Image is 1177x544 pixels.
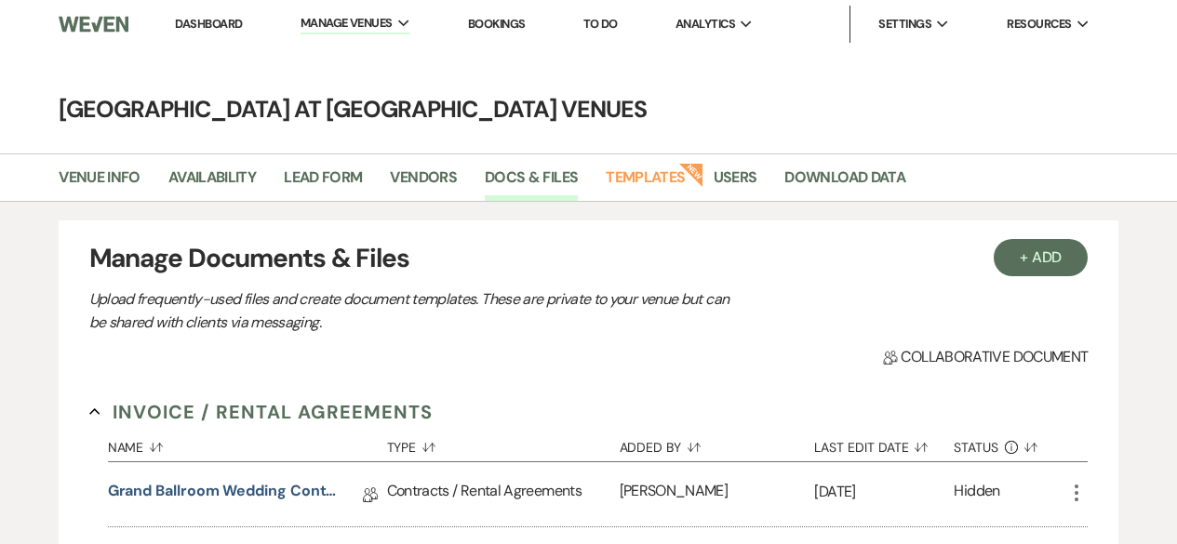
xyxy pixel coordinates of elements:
a: To Do [583,16,618,32]
div: Hidden [954,480,999,509]
span: Collaborative document [883,346,1088,368]
p: [DATE] [814,480,954,504]
span: Status [954,441,998,454]
a: Grand Ballroom Wedding Contract 2026 [108,480,341,509]
a: Lead Form [284,166,362,201]
img: Weven Logo [59,5,127,44]
a: Users [714,166,757,201]
a: Download Data [784,166,905,201]
button: Type [387,426,620,461]
a: Docs & Files [485,166,578,201]
button: Status [954,426,1065,461]
a: Availability [168,166,256,201]
h3: Manage Documents & Files [89,239,1089,278]
span: Manage Venues [301,14,393,33]
span: Analytics [675,15,735,33]
button: Last Edit Date [814,426,954,461]
a: Templates [606,166,685,201]
a: Dashboard [175,16,242,32]
a: Vendors [390,166,457,201]
strong: New [678,161,704,187]
span: Settings [878,15,931,33]
button: Invoice / Rental Agreements [89,398,433,426]
div: Contracts / Rental Agreements [387,462,620,526]
button: + Add [994,239,1089,276]
a: Bookings [468,16,526,32]
button: Name [108,426,387,461]
p: Upload frequently-used files and create document templates. These are private to your venue but c... [89,287,741,335]
button: Added By [620,426,815,461]
span: Resources [1007,15,1071,33]
div: [PERSON_NAME] [620,462,815,526]
a: Venue Info [59,166,140,201]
